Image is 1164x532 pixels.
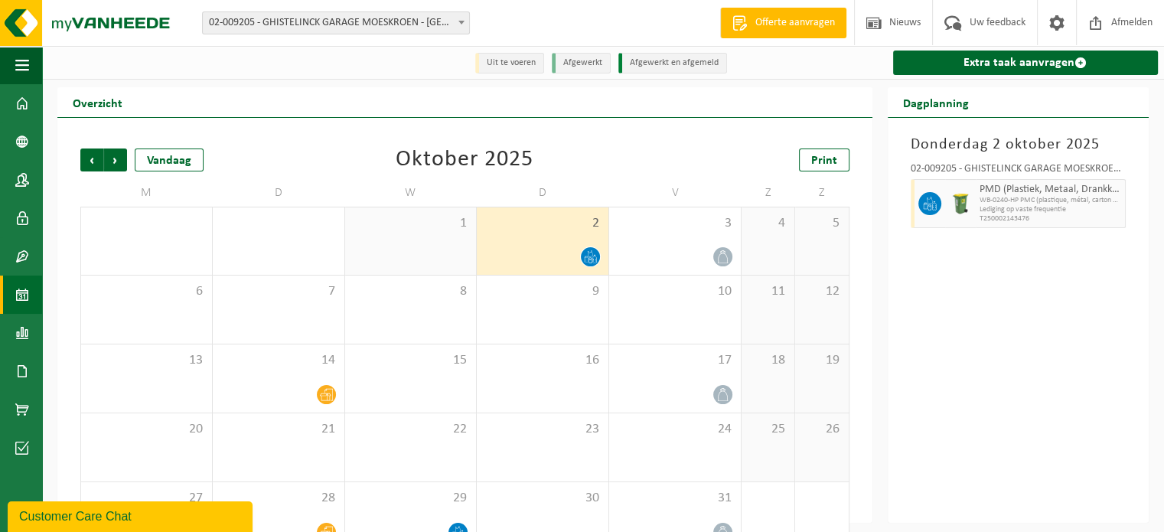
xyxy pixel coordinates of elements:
[353,421,469,438] span: 22
[980,214,1122,224] span: T250002143476
[893,51,1159,75] a: Extra taak aanvragen
[135,149,204,171] div: Vandaag
[742,179,795,207] td: Z
[617,490,733,507] span: 31
[803,215,840,232] span: 5
[80,149,103,171] span: Vorige
[749,283,787,300] span: 11
[89,352,204,369] span: 13
[552,53,611,73] li: Afgewerkt
[799,149,849,171] a: Print
[89,283,204,300] span: 6
[752,15,839,31] span: Offerte aanvragen
[617,215,733,232] span: 3
[980,184,1122,196] span: PMD (Plastiek, Metaal, Drankkartons) (bedrijven)
[803,352,840,369] span: 19
[353,490,469,507] span: 29
[749,215,787,232] span: 4
[8,498,256,532] iframe: chat widget
[617,283,733,300] span: 10
[803,283,840,300] span: 12
[749,421,787,438] span: 25
[484,490,601,507] span: 30
[220,421,337,438] span: 21
[353,352,469,369] span: 15
[484,421,601,438] span: 23
[220,490,337,507] span: 28
[220,283,337,300] span: 7
[104,149,127,171] span: Volgende
[89,490,204,507] span: 27
[980,196,1122,205] span: WB-0240-HP PMC (plastique, métal, carton boisson) (industrie
[203,12,469,34] span: 02-009205 - GHISTELINCK GARAGE MOESKROEN - MOESKROEN
[484,283,601,300] span: 9
[220,352,337,369] span: 14
[353,283,469,300] span: 8
[888,87,984,117] h2: Dagplanning
[353,215,469,232] span: 1
[345,179,478,207] td: W
[213,179,345,207] td: D
[749,352,787,369] span: 18
[484,215,601,232] span: 2
[475,53,544,73] li: Uit te voeren
[803,421,840,438] span: 26
[811,155,837,167] span: Print
[396,149,533,171] div: Oktober 2025
[484,352,601,369] span: 16
[911,164,1127,179] div: 02-009205 - GHISTELINCK GARAGE MOESKROEN - [GEOGRAPHIC_DATA]
[477,179,609,207] td: D
[618,53,727,73] li: Afgewerkt en afgemeld
[57,87,138,117] h2: Overzicht
[80,179,213,207] td: M
[202,11,470,34] span: 02-009205 - GHISTELINCK GARAGE MOESKROEN - MOESKROEN
[89,421,204,438] span: 20
[795,179,849,207] td: Z
[617,352,733,369] span: 17
[720,8,846,38] a: Offerte aanvragen
[911,133,1127,156] h3: Donderdag 2 oktober 2025
[980,205,1122,214] span: Lediging op vaste frequentie
[609,179,742,207] td: V
[949,192,972,215] img: WB-0240-HPE-GN-50
[617,421,733,438] span: 24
